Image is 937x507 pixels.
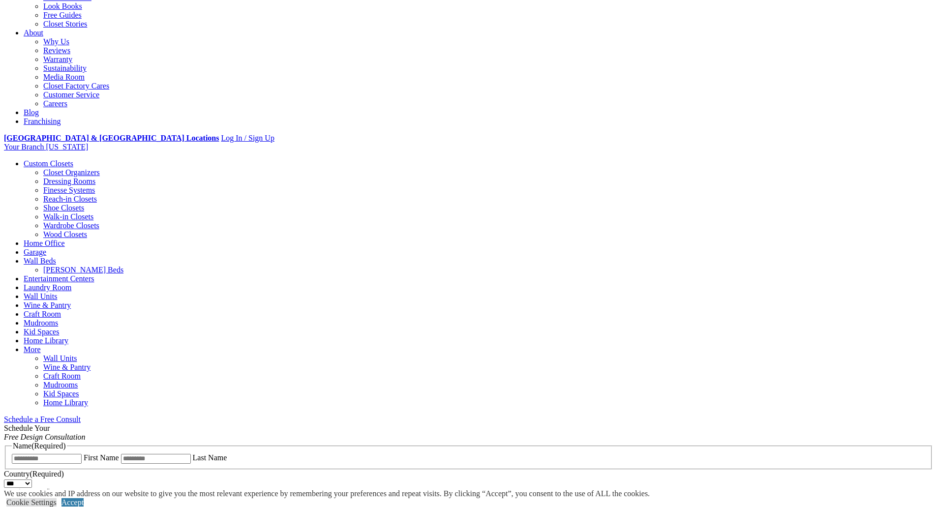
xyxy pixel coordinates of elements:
[43,99,67,108] a: Careers
[84,453,119,462] label: First Name
[43,372,81,380] a: Craft Room
[43,363,91,371] a: Wine & Pantry
[61,498,84,507] a: Accept
[43,168,100,177] a: Closet Organizers
[24,328,59,336] a: Kid Spaces
[43,2,82,10] a: Look Books
[4,143,88,151] a: Your Branch [US_STATE]
[43,354,77,362] a: Wall Units
[43,177,95,185] a: Dressing Rooms
[24,108,39,117] a: Blog
[24,239,65,247] a: Home Office
[43,186,95,194] a: Finesse Systems
[46,143,88,151] span: [US_STATE]
[24,29,43,37] a: About
[43,46,70,55] a: Reviews
[4,488,52,496] label: City
[43,90,99,99] a: Customer Service
[12,442,67,450] legend: Name
[24,274,94,283] a: Entertainment Centers
[24,310,61,318] a: Craft Room
[24,292,57,300] a: Wall Units
[43,266,123,274] a: [PERSON_NAME] Beds
[31,442,65,450] span: (Required)
[4,470,64,478] label: Country
[6,498,57,507] a: Cookie Settings
[4,143,44,151] span: Your Branch
[24,248,46,256] a: Garage
[43,55,72,63] a: Warranty
[43,195,97,203] a: Reach-in Closets
[24,283,71,292] a: Laundry Room
[4,415,81,423] a: Schedule a Free Consult (opens a dropdown menu)
[43,82,109,90] a: Closet Factory Cares
[24,257,56,265] a: Wall Beds
[24,319,58,327] a: Mudrooms
[43,230,87,239] a: Wood Closets
[43,212,93,221] a: Walk-in Closets
[24,301,71,309] a: Wine & Pantry
[4,433,86,441] em: Free Design Consultation
[43,398,88,407] a: Home Library
[221,134,274,142] a: Log In / Sign Up
[43,73,85,81] a: Media Room
[18,488,52,496] span: (Required)
[30,470,63,478] span: (Required)
[43,221,99,230] a: Wardrobe Closets
[43,37,69,46] a: Why Us
[4,134,219,142] a: [GEOGRAPHIC_DATA] & [GEOGRAPHIC_DATA] Locations
[24,345,41,354] a: More menu text will display only on big screen
[43,389,79,398] a: Kid Spaces
[193,453,227,462] label: Last Name
[43,11,82,19] a: Free Guides
[4,489,650,498] div: We use cookies and IP address on our website to give you the most relevant experience by remember...
[43,64,87,72] a: Sustainability
[43,20,87,28] a: Closet Stories
[43,204,84,212] a: Shoe Closets
[43,381,78,389] a: Mudrooms
[24,159,73,168] a: Custom Closets
[4,424,86,441] span: Schedule Your
[24,117,61,125] a: Franchising
[24,336,68,345] a: Home Library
